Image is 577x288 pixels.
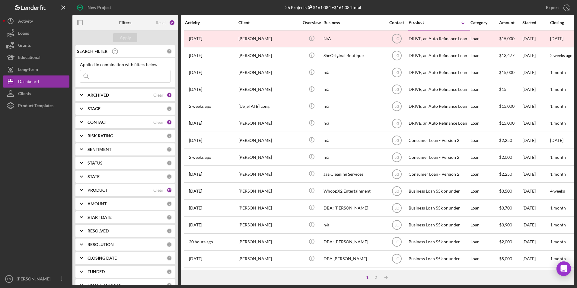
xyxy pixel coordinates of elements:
div: Consumer Loan - Version 2 [409,166,469,182]
span: $2,000 [499,155,512,160]
span: $3,700 [499,205,512,210]
div: DRIVE, an Auto Refinance Loan [409,98,469,114]
div: DBA: [PERSON_NAME] [324,200,384,216]
text: LG [394,223,399,227]
b: RESOLVED [88,229,109,233]
time: 1 month [550,256,566,261]
div: Loan [470,149,499,165]
div: 0 [167,215,172,220]
div: Loan [470,268,499,284]
b: FUNDED [88,269,105,274]
time: 2 weeks ago [550,53,572,58]
div: [PERSON_NAME] [238,183,299,199]
text: LG [394,155,399,159]
button: Long-Term [3,63,69,75]
button: Loans [3,27,69,39]
div: Consumer Loan - Version 2 [409,132,469,148]
time: 1 month [550,155,566,160]
text: LG [394,172,399,176]
div: [DATE] [522,31,550,47]
div: Client [238,20,299,25]
time: 2025-09-19 14:46 [189,87,202,92]
text: LG [394,257,399,261]
div: n/a [324,65,384,81]
div: Loan [470,251,499,267]
span: $15,000 [499,120,515,126]
div: DRIVE, an Auto Refinance Loan [409,115,469,131]
div: n/a [324,217,384,233]
div: Loan [470,132,499,148]
div: Jaa Cleaning Services [324,166,384,182]
div: Activity [185,20,238,25]
div: [PERSON_NAME] [238,115,299,131]
div: Business Loan $5k or under [409,217,469,233]
div: Started [522,20,550,25]
text: LG [394,104,399,109]
div: Clear [153,188,164,193]
div: Export [546,2,559,14]
div: [PERSON_NAME] [238,31,299,47]
div: [DATE] [522,115,550,131]
b: AMOUNT [88,201,107,206]
div: N/A [324,31,384,47]
time: 2025-09-20 12:01 [189,222,202,227]
b: ARCHIVED [88,93,109,98]
span: $2,250 [499,171,512,177]
div: 1 [167,120,172,125]
button: Clients [3,88,69,100]
span: $3,500 [499,188,512,194]
time: 2025-09-25 21:23 [189,239,213,244]
div: [DATE] [522,183,550,199]
text: LG [394,88,399,92]
div: [PERSON_NAME] [238,217,299,233]
time: 2025-07-29 19:38 [189,53,202,58]
text: LG [394,206,399,210]
button: New Project [72,2,117,14]
div: Loan [470,200,499,216]
div: DRIVE, an Auto Refinance Loan [409,31,469,47]
div: [DATE] [522,65,550,81]
text: LG [394,189,399,193]
text: LG [394,71,399,75]
div: Loan [470,98,499,114]
div: Long-Term [18,63,38,77]
div: DRIVE, an Auto Refinance Loan [409,48,469,64]
div: Product [409,20,439,25]
span: $5,000 [499,256,512,261]
time: 2024-10-30 19:39 [189,36,202,41]
div: Loan [470,48,499,64]
button: Dashboard [3,75,69,88]
div: Clear [153,120,164,125]
div: Business Loan $5k or under [409,200,469,216]
span: $13,477 [499,53,515,58]
span: $15 [499,87,506,92]
time: 1 month [550,87,566,92]
div: 0 [167,174,172,179]
time: 1 month [550,239,566,244]
div: Applied in combination with filters below [80,62,171,67]
time: 2025-09-19 16:23 [189,172,202,177]
b: CONTACT [88,120,107,125]
div: Loan [470,65,499,81]
div: [PERSON_NAME] [15,273,54,286]
div: DBA [PERSON_NAME] [324,251,384,267]
b: RISK RATING [88,133,113,138]
b: STAGE [88,106,100,111]
span: $15,000 [499,104,515,109]
div: [DATE] [522,234,550,250]
b: STATE [88,174,100,179]
time: 2025-09-22 15:49 [189,256,202,261]
div: Business Loan $5k or under [409,268,469,284]
div: 26 Projects • $161,084 Total [285,5,361,10]
time: [DATE] [550,36,563,41]
time: 2025-09-16 20:00 [189,189,202,194]
div: Business Loan $5k or under [409,183,469,199]
b: LATEST ACTIVITY [88,283,122,288]
div: 1 [167,92,172,98]
span: $2,000 [499,239,512,244]
b: SENTIMENT [88,147,111,152]
button: Educational [3,51,69,63]
time: 2025-09-17 19:05 [189,70,202,75]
